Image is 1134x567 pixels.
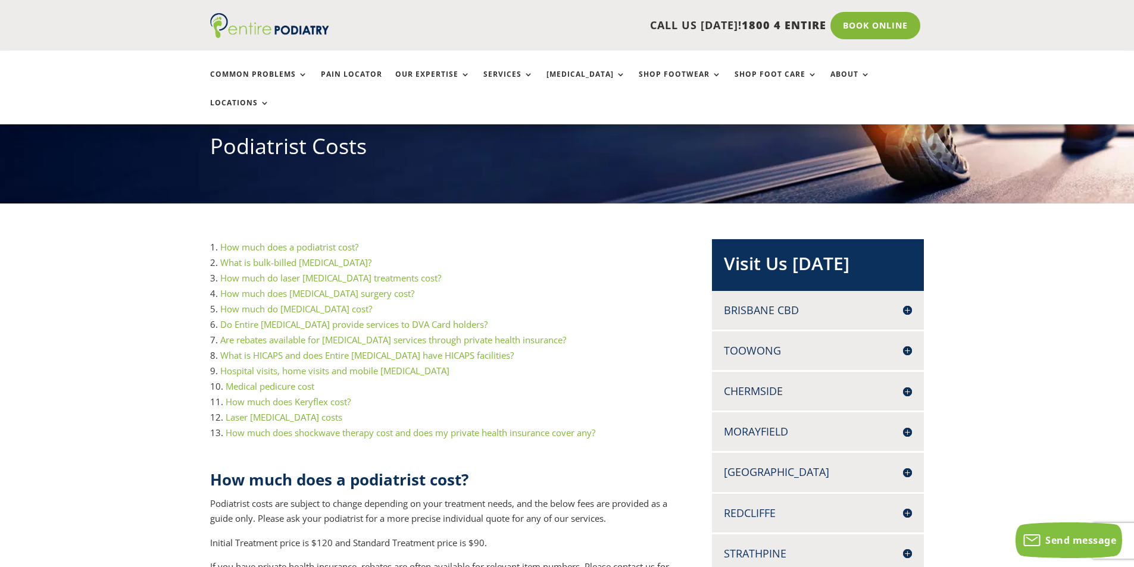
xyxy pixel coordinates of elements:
[210,469,468,490] strong: How much does a podiatrist cost?
[220,272,441,284] a: How much do laser [MEDICAL_DATA] treatments cost?
[724,303,912,318] h4: Brisbane CBD
[830,12,920,39] a: Book Online
[483,70,533,96] a: Services
[724,343,912,358] h4: Toowong
[1045,534,1116,547] span: Send message
[724,465,912,480] h4: [GEOGRAPHIC_DATA]
[226,411,342,423] a: Laser [MEDICAL_DATA] costs
[220,365,449,377] a: Hospital visits, home visits and mobile [MEDICAL_DATA]
[210,535,673,560] p: Initial Treatment price is $120 and Standard Treatment price is $90.
[742,18,826,32] span: 1800 4 ENTIRE
[546,70,626,96] a: [MEDICAL_DATA]
[220,241,358,253] a: How much does a podiatrist cost?
[220,349,514,361] a: What is HICAPS and does Entire [MEDICAL_DATA] have HICAPS facilities?
[220,256,371,268] a: What is bulk-billed [MEDICAL_DATA]?
[226,427,595,438] a: How much does shockwave therapy cost and does my private health insurance cover any?
[724,546,912,561] h4: Strathpine
[724,251,912,282] h2: Visit Us [DATE]
[210,70,308,96] a: Common Problems
[321,70,382,96] a: Pain Locator
[395,70,470,96] a: Our Expertise
[226,380,314,392] a: Medical pedicure cost
[220,287,414,299] a: How much does [MEDICAL_DATA] surgery cost?
[210,131,924,167] h1: Podiatrist Costs
[639,70,721,96] a: Shop Footwear
[226,396,351,408] a: How much does Keryflex cost?
[724,424,912,439] h4: Morayfield
[1016,522,1122,558] button: Send message
[375,18,826,33] p: CALL US [DATE]!
[220,303,372,315] a: How much do [MEDICAL_DATA] cost?
[210,29,329,40] a: Entire Podiatry
[210,99,270,124] a: Locations
[220,334,566,346] a: Are rebates available for [MEDICAL_DATA] services through private health insurance?
[210,496,673,535] p: Podiatrist costs are subject to change depending on your treatment needs, and the below fees are ...
[220,318,488,330] a: Do Entire [MEDICAL_DATA] provide services to DVA Card holders?
[210,13,329,38] img: logo (1)
[735,70,817,96] a: Shop Foot Care
[830,70,870,96] a: About
[724,506,912,521] h4: Redcliffe
[724,384,912,399] h4: Chermside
